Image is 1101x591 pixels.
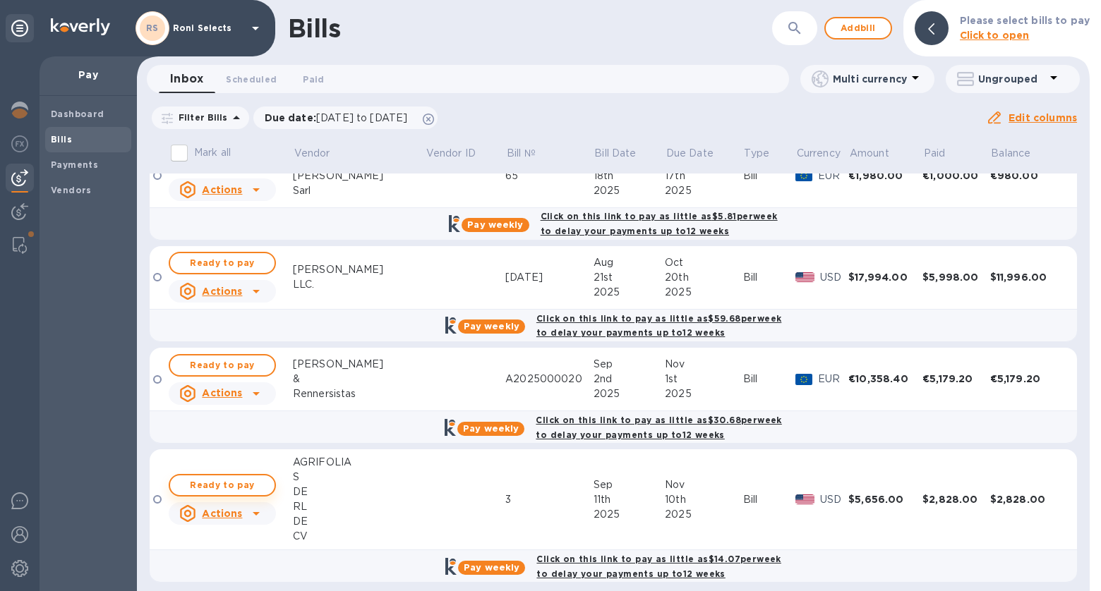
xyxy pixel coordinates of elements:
[181,357,263,374] span: Ready to pay
[795,494,814,504] img: USD
[294,146,349,161] span: Vendor
[848,372,922,386] div: €10,358.40
[316,112,407,123] span: [DATE] to [DATE]
[536,313,781,339] b: Click on this link to pay as little as $59.68 per week to delay your payments up to 12 weeks
[665,477,743,492] div: Nov
[833,72,907,86] p: Multi currency
[665,386,743,401] div: 2025
[797,146,841,161] p: Currency
[850,146,908,161] span: Amount
[594,372,666,386] div: 2nd
[594,146,654,161] span: Bill Date
[464,562,519,573] b: Pay weekly
[1009,112,1077,123] u: Edit columns
[665,285,743,300] div: 2025
[146,23,159,33] b: RS
[922,169,990,183] div: €1,000.00
[536,554,781,579] b: Click on this link to pay as little as $14.07 per week to delay your payments up to 12 weeks
[226,72,277,87] span: Scheduled
[666,146,714,161] p: Due Date
[744,146,788,161] span: Type
[594,255,666,270] div: Aug
[594,357,666,372] div: Sep
[170,69,203,89] span: Inbox
[820,492,848,507] p: USD
[303,72,324,87] span: Paid
[505,372,593,386] div: A2025000020
[665,492,743,507] div: 10th
[265,111,415,125] p: Due date :
[665,270,743,285] div: 20th
[293,470,425,485] div: S
[594,183,666,198] div: 2025
[594,477,666,492] div: Sep
[960,30,1030,41] b: Click to open
[795,272,814,282] img: USD
[194,145,231,160] p: Mark all
[6,14,34,42] div: Unpin categories
[991,146,1049,161] span: Balance
[850,146,889,161] p: Amount
[426,146,476,161] p: Vendor ID
[51,68,126,82] p: Pay
[293,372,425,386] div: &
[464,321,519,331] b: Pay weekly
[181,477,263,494] span: Ready to pay
[666,146,732,161] span: Due Date
[288,13,340,43] h1: Bills
[594,146,636,161] p: Bill Date
[173,111,228,123] p: Filter Bills
[294,146,330,161] p: Vendor
[51,109,104,119] b: Dashboard
[51,134,72,145] b: Bills
[11,135,28,152] img: Foreign exchange
[990,169,1064,183] div: €980.00
[293,169,425,183] div: [PERSON_NAME]
[848,270,922,284] div: $17,994.00
[293,277,425,292] div: LLC.
[173,23,243,33] p: Roni Selects
[594,492,666,507] div: 11th
[507,146,536,161] p: Bill №
[991,146,1030,161] p: Balance
[818,372,848,386] p: EUR
[848,169,922,183] div: €1,980.00
[463,423,519,434] b: Pay weekly
[594,507,666,522] div: 2025
[202,286,242,297] u: Actions
[665,372,743,386] div: 1st
[820,270,848,285] p: USD
[202,387,242,398] u: Actions
[665,357,743,372] div: Nov
[924,146,946,161] p: Paid
[818,169,848,183] p: EUR
[665,507,743,522] div: 2025
[169,474,276,496] button: Ready to pay
[848,492,922,506] div: $5,656.00
[743,270,795,285] div: Bill
[505,492,593,507] div: 3
[541,211,778,236] b: Click on this link to pay as little as $5.81 per week to delay your payments up to 12 weeks
[169,354,276,377] button: Ready to pay
[253,106,438,129] div: Due date:[DATE] to [DATE]
[990,492,1064,506] div: $2,828.00
[924,146,964,161] span: Paid
[293,357,425,372] div: [PERSON_NAME]
[293,455,425,470] div: AGRIFOLIA
[536,415,781,440] b: Click on this link to pay as little as $30.68 per week to delay your payments up to 12 weeks
[744,146,769,161] p: Type
[922,372,990,386] div: €5,179.20
[922,270,990,284] div: $5,998.00
[665,183,743,198] div: 2025
[51,185,92,195] b: Vendors
[293,529,425,544] div: CV
[837,20,879,37] span: Add bill
[990,372,1064,386] div: €5,179.20
[665,169,743,183] div: 17th
[505,270,593,285] div: [DATE]
[181,255,263,272] span: Ready to pay
[293,386,425,401] div: Rennersistas
[293,183,425,198] div: Sarl
[743,169,795,183] div: Bill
